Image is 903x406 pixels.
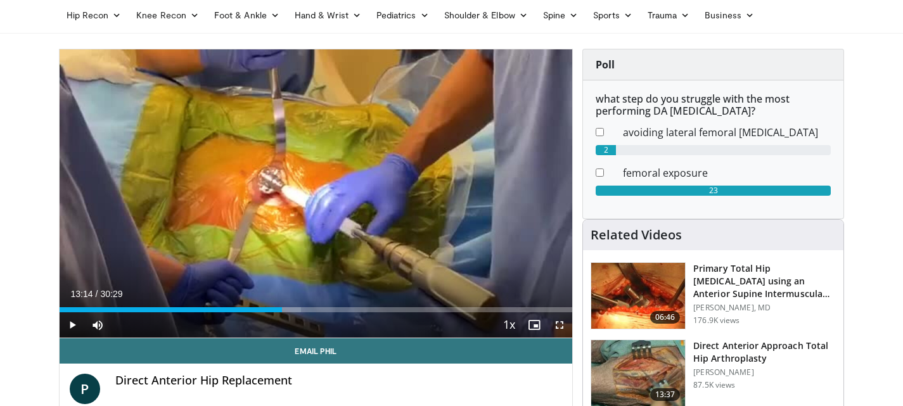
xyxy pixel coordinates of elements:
[596,58,615,72] strong: Poll
[60,338,573,364] a: Email Phil
[70,374,100,404] a: P
[71,289,93,299] span: 13:14
[693,315,740,326] p: 176.9K views
[60,307,573,312] div: Progress Bar
[596,145,616,155] div: 2
[591,262,836,329] a: 06:46 Primary Total Hip [MEDICAL_DATA] using an Anterior Supine Intermuscula… [PERSON_NAME], MD 1...
[522,312,547,338] button: Enable picture-in-picture mode
[650,388,681,401] span: 13:37
[613,165,840,181] dd: femoral exposure
[596,93,831,117] h6: what step do you struggle with the most performing DA [MEDICAL_DATA]?
[697,3,762,28] a: Business
[547,312,572,338] button: Fullscreen
[693,303,836,313] p: [PERSON_NAME], MD
[129,3,207,28] a: Knee Recon
[591,227,682,243] h4: Related Videos
[693,339,836,365] h3: Direct Anterior Approach Total Hip Arthroplasty
[591,340,685,406] img: 294118_0000_1.png.150x105_q85_crop-smart_upscale.jpg
[85,312,110,338] button: Mute
[60,312,85,338] button: Play
[613,125,840,140] dd: avoiding lateral femoral [MEDICAL_DATA]
[496,312,522,338] button: Playback Rate
[437,3,535,28] a: Shoulder & Elbow
[650,311,681,324] span: 06:46
[535,3,586,28] a: Spine
[369,3,437,28] a: Pediatrics
[96,289,98,299] span: /
[287,3,369,28] a: Hand & Wrist
[591,263,685,329] img: 263423_3.png.150x105_q85_crop-smart_upscale.jpg
[60,49,573,338] video-js: Video Player
[207,3,287,28] a: Foot & Ankle
[596,186,831,196] div: 23
[115,374,563,388] h4: Direct Anterior Hip Replacement
[59,3,129,28] a: Hip Recon
[693,380,735,390] p: 87.5K views
[100,289,122,299] span: 30:29
[693,367,836,377] p: [PERSON_NAME]
[640,3,698,28] a: Trauma
[693,262,836,300] h3: Primary Total Hip [MEDICAL_DATA] using an Anterior Supine Intermuscula…
[586,3,640,28] a: Sports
